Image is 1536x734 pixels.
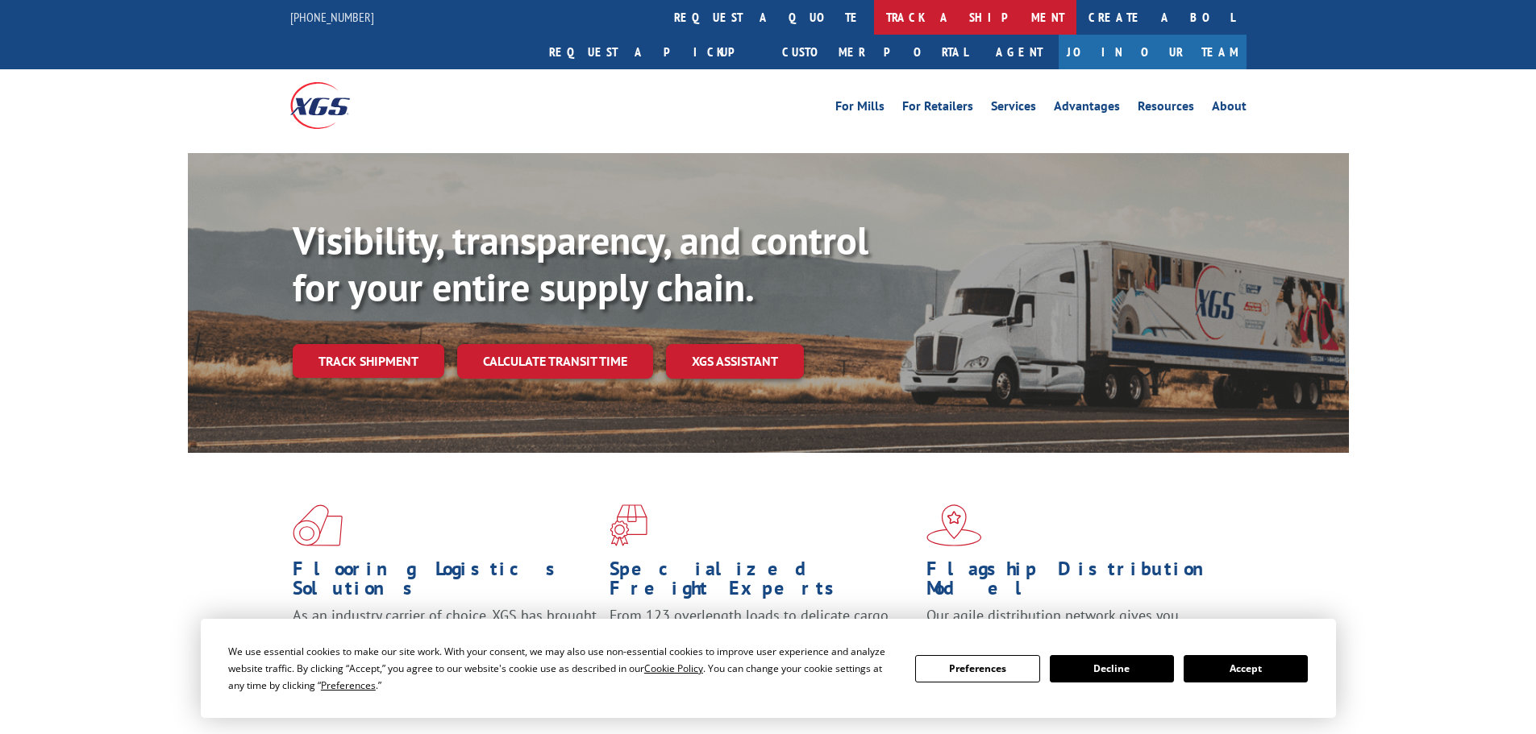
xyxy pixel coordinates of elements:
span: Preferences [321,678,376,692]
a: For Retailers [902,100,973,118]
h1: Flooring Logistics Solutions [293,559,597,606]
span: Cookie Policy [644,661,703,675]
img: xgs-icon-focused-on-flooring-red [610,504,647,546]
b: Visibility, transparency, and control for your entire supply chain. [293,215,868,312]
a: Track shipment [293,344,444,378]
a: Agent [980,35,1059,69]
a: [PHONE_NUMBER] [290,9,374,25]
h1: Flagship Distribution Model [926,559,1231,606]
a: Services [991,100,1036,118]
span: As an industry carrier of choice, XGS has brought innovation and dedication to flooring logistics... [293,606,597,663]
div: Cookie Consent Prompt [201,619,1336,718]
img: xgs-icon-total-supply-chain-intelligence-red [293,504,343,546]
button: Decline [1050,655,1174,682]
a: Resources [1138,100,1194,118]
h1: Specialized Freight Experts [610,559,914,606]
a: For Mills [835,100,885,118]
img: xgs-icon-flagship-distribution-model-red [926,504,982,546]
a: Customer Portal [770,35,980,69]
button: Accept [1184,655,1308,682]
a: Calculate transit time [457,344,653,379]
a: XGS ASSISTANT [666,344,804,379]
p: From 123 overlength loads to delicate cargo, our experienced staff knows the best way to move you... [610,606,914,678]
a: Request a pickup [537,35,770,69]
a: Join Our Team [1059,35,1247,69]
button: Preferences [915,655,1039,682]
span: Our agile distribution network gives you nationwide inventory management on demand. [926,606,1223,644]
a: Advantages [1054,100,1120,118]
a: About [1212,100,1247,118]
div: We use essential cookies to make our site work. With your consent, we may also use non-essential ... [228,643,896,694]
